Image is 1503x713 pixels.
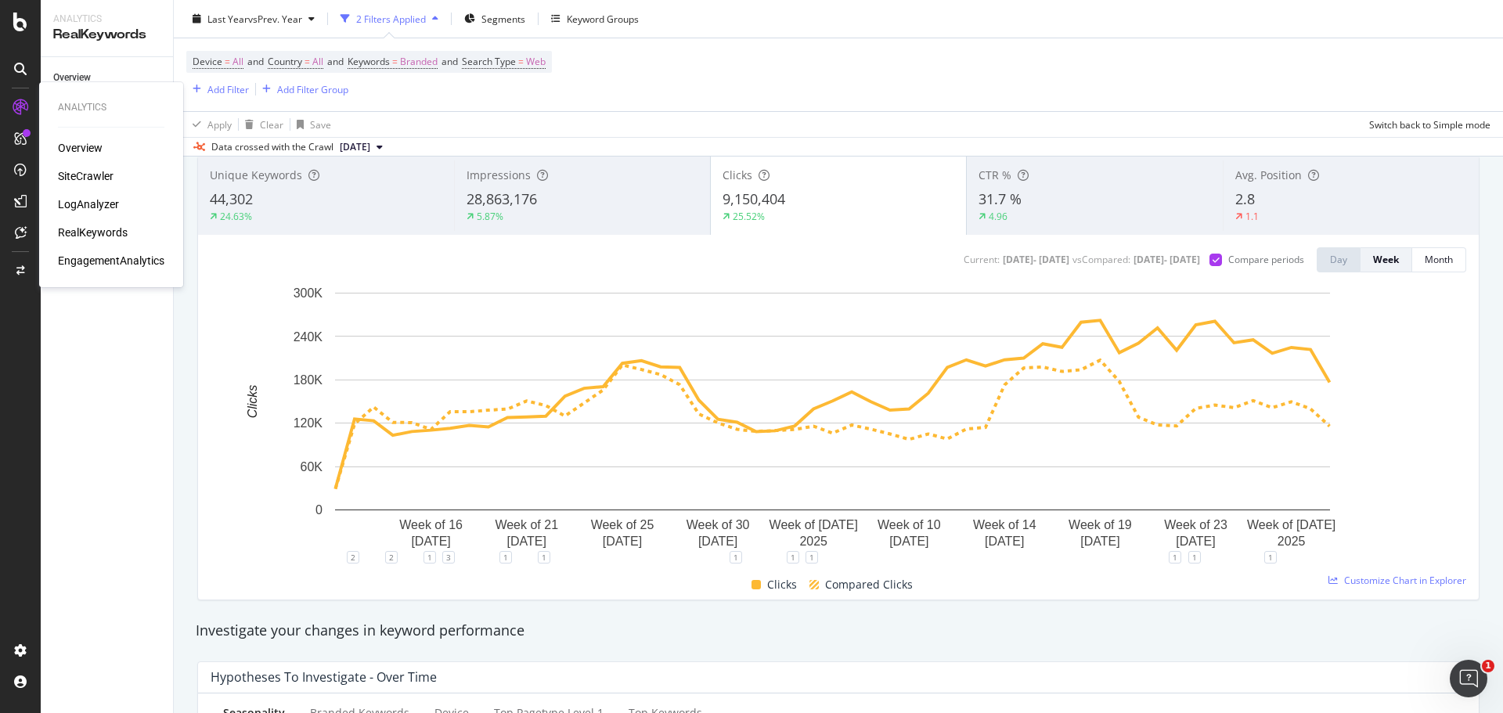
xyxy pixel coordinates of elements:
div: Day [1330,253,1347,266]
button: Week [1361,247,1412,272]
text: 120K [294,416,323,430]
div: Hypotheses to Investigate - Over Time [211,669,437,685]
div: Analytics [58,101,164,114]
span: Device [193,55,222,68]
div: 1 [538,551,550,564]
text: 0 [315,503,323,517]
span: Branded [400,51,438,73]
span: 1 [1482,660,1494,672]
div: 5.87% [477,210,503,223]
span: and [327,55,344,68]
button: Month [1412,247,1466,272]
div: Clear [260,117,283,131]
span: 31.7 % [979,189,1022,208]
span: Unique Keywords [210,167,302,182]
a: Customize Chart in Explorer [1328,574,1466,587]
span: vs Prev. Year [248,12,302,25]
a: Overview [53,70,162,86]
text: 180K [294,373,323,387]
div: 2 [385,551,398,564]
span: All [232,51,243,73]
div: 1.1 [1245,210,1259,223]
span: Segments [481,12,525,25]
span: = [305,55,310,68]
text: Week of 25 [591,518,654,531]
button: Save [290,112,331,137]
text: Week of 14 [973,518,1036,531]
button: Day [1317,247,1361,272]
div: Compare periods [1228,253,1304,266]
span: = [392,55,398,68]
div: Month [1425,253,1453,266]
text: Week of 19 [1069,518,1132,531]
span: 2.8 [1235,189,1255,208]
text: Week of 10 [878,518,941,531]
span: All [312,51,323,73]
text: [DATE] [698,535,737,548]
a: EngagementAnalytics [58,253,164,268]
text: Clicks [246,385,259,419]
div: 1 [424,551,436,564]
div: 24.63% [220,210,252,223]
div: Week [1373,253,1399,266]
text: Week of 30 [687,518,750,531]
div: Analytics [53,13,160,26]
text: Week of 16 [399,518,463,531]
a: SiteCrawler [58,168,114,184]
span: CTR % [979,167,1011,182]
text: [DATE] [507,535,546,548]
text: 60K [301,460,323,474]
iframe: Intercom live chat [1450,660,1487,697]
div: Investigate your changes in keyword performance [196,621,1481,641]
text: [DATE] [603,535,642,548]
div: Current: [964,253,1000,266]
span: Compared Clicks [825,575,913,594]
button: Clear [239,112,283,137]
div: Data crossed with the Crawl [211,140,333,154]
div: Apply [207,117,232,131]
text: [DATE] [889,535,928,548]
div: 2 Filters Applied [356,12,426,25]
a: RealKeywords [58,225,128,240]
button: 2 Filters Applied [334,6,445,31]
div: 1 [1264,551,1277,564]
text: Week of 23 [1164,518,1227,531]
button: [DATE] [333,138,389,157]
div: Overview [58,140,103,156]
span: 28,863,176 [467,189,537,208]
button: Switch back to Simple mode [1363,112,1490,137]
text: Week of [DATE] [770,518,858,531]
span: Search Type [462,55,516,68]
span: 2025 Aug. 10th [340,140,370,154]
div: Switch back to Simple mode [1369,117,1490,131]
span: Customize Chart in Explorer [1344,574,1466,587]
span: and [442,55,458,68]
div: RealKeywords [53,26,160,44]
text: [DATE] [985,535,1024,548]
text: 2025 [1278,535,1306,548]
span: Web [526,51,546,73]
a: LogAnalyzer [58,196,119,212]
div: [DATE] - [DATE] [1134,253,1200,266]
span: = [225,55,230,68]
div: 1 [730,551,742,564]
div: vs Compared : [1072,253,1130,266]
span: 9,150,404 [723,189,785,208]
button: Add Filter Group [256,80,348,99]
button: Keyword Groups [545,6,645,31]
div: 1 [1188,551,1201,564]
span: Clicks [723,167,752,182]
span: Country [268,55,302,68]
span: and [247,55,264,68]
span: Impressions [467,167,531,182]
svg: A chart. [211,285,1454,557]
div: 1 [787,551,799,564]
span: = [518,55,524,68]
div: Save [310,117,331,131]
text: 300K [294,286,323,300]
div: 3 [442,551,455,564]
